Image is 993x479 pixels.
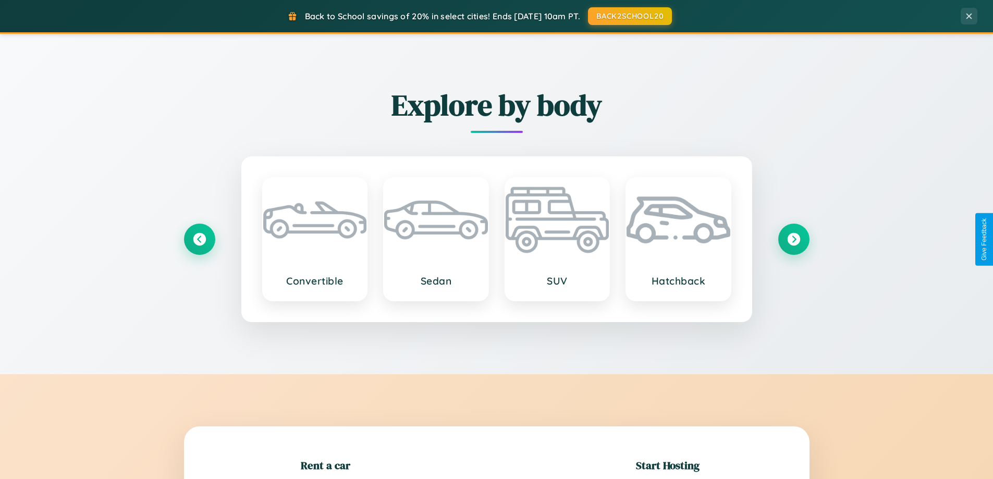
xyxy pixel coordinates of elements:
h2: Rent a car [301,458,350,473]
h3: Convertible [274,275,357,287]
h2: Explore by body [184,85,810,125]
div: Give Feedback [980,218,988,261]
h3: Hatchback [637,275,720,287]
h2: Start Hosting [636,458,700,473]
h3: Sedan [395,275,477,287]
h3: SUV [516,275,599,287]
button: BACK2SCHOOL20 [588,7,672,25]
span: Back to School savings of 20% in select cities! Ends [DATE] 10am PT. [305,11,580,21]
